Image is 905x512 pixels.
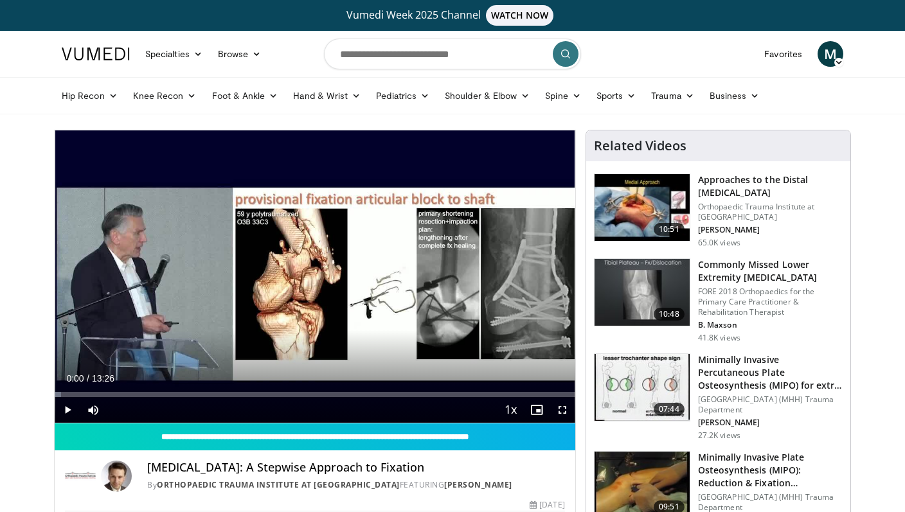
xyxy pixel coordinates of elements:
a: 10:51 Approaches to the Distal [MEDICAL_DATA] Orthopaedic Trauma Institute at [GEOGRAPHIC_DATA] [... [594,173,843,248]
h3: Minimally Invasive Plate Osteosynthesis (MIPO): Reduction & Fixation… [698,451,843,490]
div: Progress Bar [55,392,575,397]
p: [GEOGRAPHIC_DATA] (MHH) Trauma Department [698,394,843,415]
div: [DATE] [530,499,564,511]
a: Orthopaedic Trauma Institute at [GEOGRAPHIC_DATA] [157,479,400,490]
video-js: Video Player [55,130,575,423]
p: 65.0K views [698,238,740,248]
button: Mute [80,397,106,423]
a: Shoulder & Elbow [437,83,537,109]
button: Fullscreen [550,397,575,423]
span: 10:51 [654,223,685,236]
img: Orthopaedic Trauma Institute at UCSF [65,461,96,491]
a: 10:48 Commonly Missed Lower Extremity [MEDICAL_DATA] FORE 2018 Orthopaedics for the Primary Care ... [594,258,843,343]
a: M [818,41,843,67]
p: B. Maxson [698,320,843,330]
h3: Approaches to the Distal [MEDICAL_DATA] [698,173,843,199]
p: FORE 2018 Orthopaedics for the Primary Care Practitioner & Rehabilitation Therapist [698,287,843,317]
button: Play [55,397,80,423]
img: 4aa379b6-386c-4fb5-93ee-de5617843a87.150x105_q85_crop-smart_upscale.jpg [595,259,690,326]
a: Business [702,83,767,109]
a: Spine [537,83,588,109]
button: Enable picture-in-picture mode [524,397,550,423]
a: Sports [589,83,644,109]
span: WATCH NOW [486,5,554,26]
a: Knee Recon [125,83,204,109]
a: Browse [210,41,269,67]
h3: Minimally Invasive Percutaneous Plate Osteosynthesis (MIPO) for extr… [698,353,843,392]
h4: Related Videos [594,138,686,154]
a: Pediatrics [368,83,437,109]
a: Hip Recon [54,83,125,109]
input: Search topics, interventions [324,39,581,69]
p: Orthopaedic Trauma Institute at [GEOGRAPHIC_DATA] [698,202,843,222]
span: 07:44 [654,403,685,416]
p: 41.8K views [698,333,740,343]
img: d5ySKFN8UhyXrjO34xMDoxOjBrO-I4W8_9.150x105_q85_crop-smart_upscale.jpg [595,174,690,241]
img: Avatar [101,461,132,491]
a: [PERSON_NAME] [444,479,512,490]
span: 0:00 [66,373,84,384]
span: 10:48 [654,308,685,321]
p: [PERSON_NAME] [698,418,843,428]
p: 27.2K views [698,430,740,441]
h4: [MEDICAL_DATA]: A Stepwise Approach to Fixation [147,461,565,475]
a: Favorites [757,41,810,67]
a: Vumedi Week 2025 ChannelWATCH NOW [64,5,841,26]
div: By FEATURING [147,479,565,491]
span: / [87,373,89,384]
a: Hand & Wrist [285,83,368,109]
button: Playback Rate [498,397,524,423]
img: fylOjp5pkC-GA4Zn4xMDoxOjBrO-I4W8_9.150x105_q85_crop-smart_upscale.jpg [595,354,690,421]
a: 07:44 Minimally Invasive Percutaneous Plate Osteosynthesis (MIPO) for extr… [GEOGRAPHIC_DATA] (MH... [594,353,843,441]
a: Specialties [138,41,210,67]
img: VuMedi Logo [62,48,130,60]
h3: Commonly Missed Lower Extremity [MEDICAL_DATA] [698,258,843,284]
a: Foot & Ankle [204,83,286,109]
a: Trauma [643,83,702,109]
p: [PERSON_NAME] [698,225,843,235]
span: 13:26 [92,373,114,384]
